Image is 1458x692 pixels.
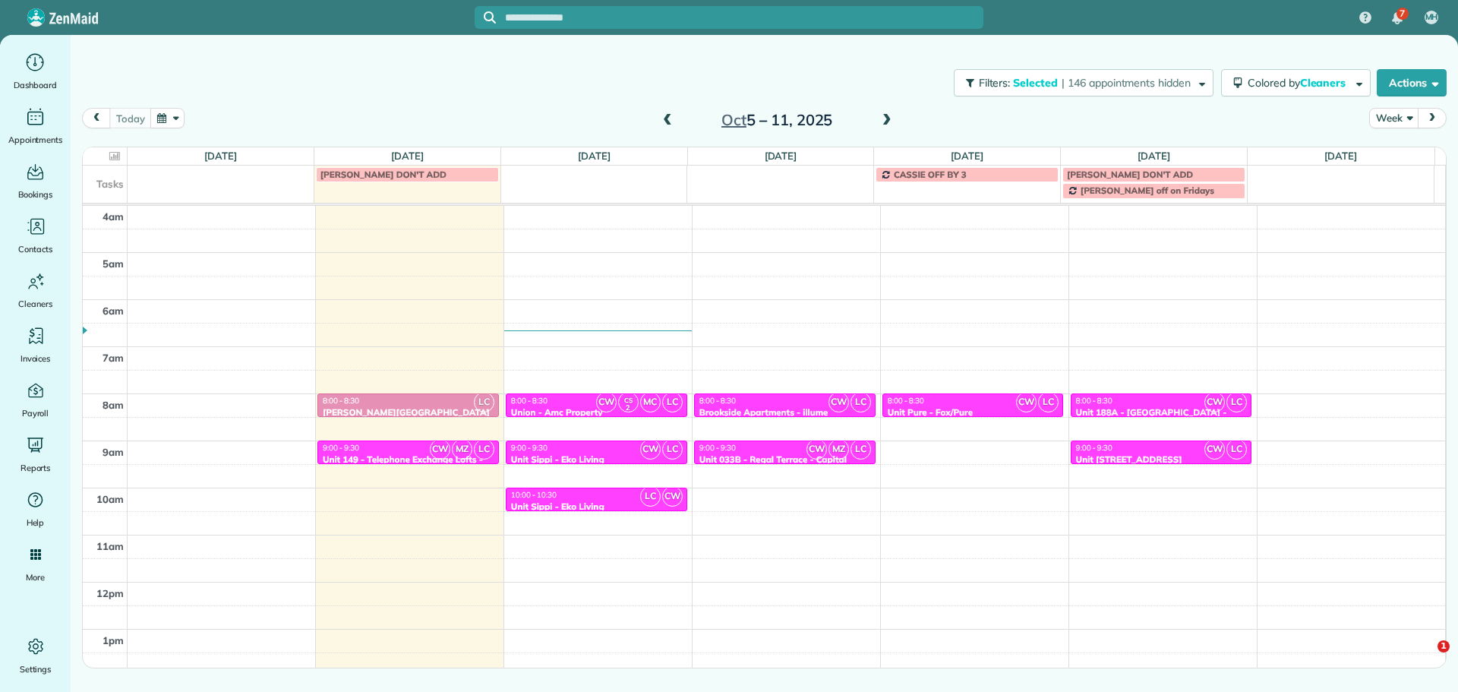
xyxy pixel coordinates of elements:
[699,407,871,418] div: Brookside Apartments - illume
[204,150,237,162] a: [DATE]
[103,258,124,270] span: 5am
[1062,76,1191,90] span: | 146 appointments hidden
[1406,640,1443,677] iframe: Intercom live chat
[721,110,746,129] span: Oct
[475,11,496,24] button: Focus search
[640,392,661,412] span: MC
[624,396,633,404] span: CS
[323,443,359,453] span: 9:00 - 9:30
[96,493,124,505] span: 10am
[1418,108,1447,128] button: next
[103,399,124,411] span: 8am
[6,214,65,257] a: Contacts
[103,446,124,458] span: 9am
[96,540,124,552] span: 11am
[1300,76,1349,90] span: Cleaners
[430,439,450,460] span: CW
[946,69,1213,96] a: Filters: Selected | 146 appointments hidden
[18,187,53,202] span: Bookings
[1226,392,1247,412] span: LC
[1369,108,1419,128] button: Week
[391,150,424,162] a: [DATE]
[1013,76,1059,90] span: Selected
[14,77,57,93] span: Dashboard
[1221,69,1371,96] button: Colored byCleaners
[6,433,65,476] a: Reports
[1377,69,1447,96] button: Actions
[1138,150,1170,162] a: [DATE]
[103,634,124,646] span: 1pm
[1081,185,1214,196] span: [PERSON_NAME] off on Fridays
[1076,396,1112,406] span: 8:00 - 8:30
[322,407,494,429] div: [PERSON_NAME][GEOGRAPHIC_DATA] - TMG
[96,587,124,599] span: 12pm
[887,407,1059,418] div: Unit Pure - Fox/Pure
[510,454,683,465] div: Unit Sippi - Eko Living
[510,501,683,512] div: Unit Sippi - Eko Living
[103,352,124,364] span: 7am
[1075,454,1248,465] div: Unit [STREET_ADDRESS]
[640,486,661,507] span: LC
[1248,76,1351,90] span: Colored by
[21,351,51,366] span: Invoices
[20,662,52,677] span: Settings
[1226,439,1247,460] span: LC
[640,439,661,460] span: CW
[103,210,124,223] span: 4am
[474,439,494,460] span: LC
[6,269,65,311] a: Cleaners
[484,11,496,24] svg: Focus search
[828,392,849,412] span: CW
[662,439,683,460] span: LC
[662,486,683,507] span: CW
[82,108,111,128] button: prev
[699,454,871,465] div: Unit 033B - Regal Terrace - Capital
[6,634,65,677] a: Settings
[954,69,1213,96] button: Filters: Selected | 146 appointments hidden
[109,108,151,128] button: today
[1075,407,1248,429] div: Unit 188A - [GEOGRAPHIC_DATA] - Capital
[850,439,871,460] span: LC
[699,396,736,406] span: 8:00 - 8:30
[894,169,967,180] span: CASSIE OFF BY 3
[1038,392,1059,412] span: LC
[828,439,849,460] span: MZ
[103,305,124,317] span: 6am
[452,439,472,460] span: MZ
[474,392,494,412] span: LC
[662,392,683,412] span: LC
[8,132,63,147] span: Appointments
[1324,150,1357,162] a: [DATE]
[806,439,827,460] span: CW
[951,150,983,162] a: [DATE]
[510,407,683,418] div: Union - Amc Property
[18,296,52,311] span: Cleaners
[682,112,872,128] h2: 5 – 11, 2025
[1204,439,1225,460] span: CW
[1067,169,1193,180] span: [PERSON_NAME] DON'T ADD
[1425,11,1438,24] span: MH
[596,392,617,412] span: CW
[6,105,65,147] a: Appointments
[1016,392,1037,412] span: CW
[1381,2,1413,35] div: 7 unread notifications
[6,160,65,202] a: Bookings
[322,454,494,476] div: Unit 149 - Telephone Exchange Lofts - Capital
[6,324,65,366] a: Invoices
[511,396,548,406] span: 8:00 - 8:30
[323,396,359,406] span: 8:00 - 8:30
[888,396,924,406] span: 8:00 - 8:30
[765,150,797,162] a: [DATE]
[850,392,871,412] span: LC
[6,488,65,530] a: Help
[22,406,49,421] span: Payroll
[26,570,45,585] span: More
[320,169,447,180] span: [PERSON_NAME] DON'T ADD
[6,378,65,421] a: Payroll
[18,242,52,257] span: Contacts
[6,50,65,93] a: Dashboard
[1400,8,1405,20] span: 7
[511,443,548,453] span: 9:00 - 9:30
[27,515,45,530] span: Help
[511,490,557,500] span: 10:00 - 10:30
